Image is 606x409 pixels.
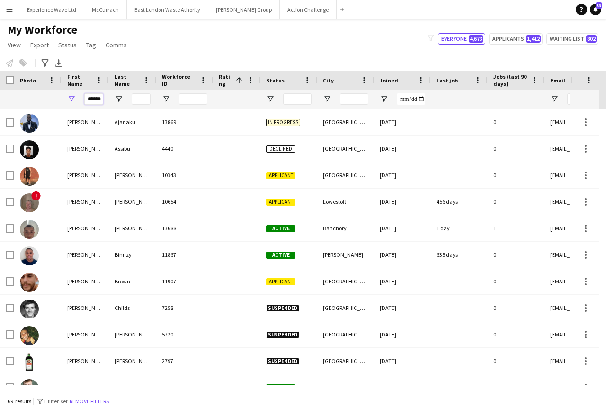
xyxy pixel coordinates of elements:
div: [PERSON_NAME] [317,242,374,268]
div: [PERSON_NAME] [62,374,109,400]
div: Banchory [317,215,374,241]
span: View [8,41,21,49]
a: 33 [590,4,601,15]
span: Status [266,77,285,84]
span: Workforce ID [162,73,196,87]
div: 635 days [431,242,488,268]
button: Open Filter Menu [115,95,123,103]
span: Last Name [115,73,139,87]
div: [DATE] [374,215,431,241]
div: 0 [488,189,544,215]
button: Open Filter Menu [550,95,559,103]
span: 33 [596,2,602,9]
div: [PERSON_NAME] [62,295,109,321]
div: Childs [109,295,156,321]
div: [PERSON_NAME] [109,348,156,374]
div: 2797 [156,348,213,374]
div: Binnzy [109,242,156,268]
div: [DATE] [374,295,431,321]
div: [GEOGRAPHIC_DATA] [317,321,374,347]
div: 13869 [156,109,213,135]
span: First Name [67,73,92,87]
div: [DATE] [374,242,431,268]
div: 11907 [156,268,213,294]
input: Joined Filter Input [397,93,425,105]
div: 10699 [156,374,213,400]
div: [PERSON_NAME] [62,321,109,347]
input: Status Filter Input [283,93,312,105]
img: Daniel Childs [20,300,39,318]
button: Applicants1,412 [489,33,543,45]
div: 0 [488,109,544,135]
div: 13688 [156,215,213,241]
span: Tag [86,41,96,49]
span: Rating [219,73,232,87]
img: Daniel Brown [20,273,39,292]
img: Daniel Benning Ardila [20,220,39,239]
div: [DATE] [374,321,431,347]
div: [DATE] [374,162,431,188]
div: Ajanaku [109,109,156,135]
span: Active [266,225,295,232]
input: Last Name Filter Input [132,93,151,105]
div: [PERSON_NAME] [62,109,109,135]
div: 11867 [156,242,213,268]
span: 4,673 [469,35,483,43]
div: 0 [488,242,544,268]
span: Status [58,41,77,49]
span: 1,412 [526,35,541,43]
input: First Name Filter Input [84,93,103,105]
a: View [4,39,25,51]
span: Suspended [266,358,299,365]
div: 0 [488,136,544,162]
div: 5720 [156,321,213,347]
div: [PERSON_NAME] [109,189,156,215]
div: 0 [488,374,544,400]
div: 1 [488,215,544,241]
span: My Workforce [8,23,77,37]
div: 10343 [156,162,213,188]
span: In progress [266,119,300,126]
div: [DATE] [374,109,431,135]
div: [GEOGRAPHIC_DATA] [317,136,374,162]
span: Export [30,41,49,49]
button: Action Challenge [280,0,337,19]
button: Experience Wave Ltd [19,0,84,19]
span: City [323,77,334,84]
button: Waiting list802 [546,33,598,45]
div: [DATE] [374,189,431,215]
button: East London Waste Athority [127,0,208,19]
app-action-btn: Advanced filters [39,57,51,69]
a: Tag [82,39,100,51]
span: Active [266,252,295,259]
div: 456 days [431,189,488,215]
div: [GEOGRAPHIC_DATA] [317,109,374,135]
div: [PERSON_NAME] [109,374,156,400]
span: Applicant [266,278,295,285]
app-action-btn: Export XLSX [53,57,64,69]
button: Open Filter Menu [323,95,331,103]
div: [PERSON_NAME] [62,215,109,241]
span: Applicant [266,172,295,179]
div: 7258 [156,295,213,321]
div: [PERSON_NAME] [109,321,156,347]
div: [DATE] [374,374,431,400]
div: [GEOGRAPHIC_DATA] [317,162,374,188]
span: Email [550,77,565,84]
img: Daniel Binnzy [20,246,39,265]
span: Suspended [266,305,299,312]
span: Jobs (last 90 days) [493,73,527,87]
div: 4440 [156,136,213,162]
div: [PERSON_NAME] [62,189,109,215]
div: 10654 [156,189,213,215]
span: Last job [437,77,458,84]
span: 1 filter set [43,398,68,405]
span: Active [266,384,295,391]
span: Applicant [266,199,295,206]
button: Remove filters [68,396,111,407]
button: Open Filter Menu [67,95,76,103]
div: [DATE] [374,136,431,162]
img: Daniel Baker [20,167,39,186]
img: Daniel Assibu [20,140,39,159]
button: Everyone4,673 [438,33,485,45]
